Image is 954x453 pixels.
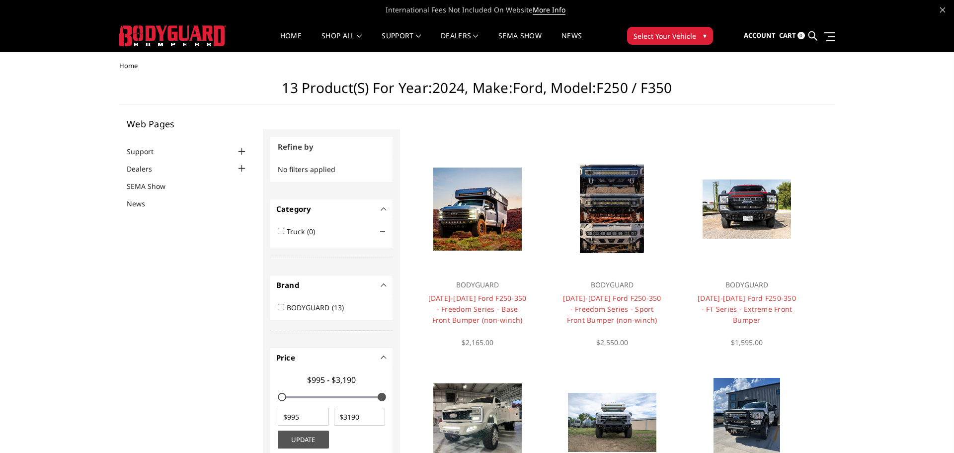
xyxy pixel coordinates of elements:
h4: Price [276,352,387,363]
label: Truck [287,227,321,236]
a: Support [127,146,166,157]
p: BODYGUARD [562,279,662,291]
a: Account [744,22,776,49]
img: Multiple lighting options [580,165,644,253]
a: Home [280,32,302,52]
span: (0) [307,227,315,236]
a: Support [382,32,421,52]
p: BODYGUARD [697,279,796,291]
span: Home [119,61,138,70]
a: [DATE]-[DATE] Ford F250-350 - Freedom Series - Base Front Bumper (non-winch) [428,293,527,325]
a: [DATE]-[DATE] Ford F250-350 - Freedom Series - Sport Front Bumper (non-winch) [563,293,661,325]
h4: Category [276,203,387,215]
button: - [382,355,387,360]
p: BODYGUARD [427,279,527,291]
span: No filters applied [278,165,335,174]
a: Multiple lighting options [552,149,672,269]
span: Cart [779,31,796,40]
span: ▾ [703,30,707,41]
button: Update [278,431,329,449]
button: - [382,206,387,211]
a: More Info [533,5,565,15]
span: 0 [797,32,805,39]
a: [DATE]-[DATE] Ford F250-350 - FT Series - Extreme Front Bumper [698,293,796,325]
a: shop all [321,32,362,52]
a: Dealers [441,32,478,52]
span: (0) [312,240,319,250]
a: Cart 0 [779,22,805,49]
h1: 13 Product(s) for Year:2024, Make:Ford, Model:F250 / F350 [119,80,835,104]
label: BODYGUARD [287,303,350,312]
h5: Web Pages [127,119,248,128]
img: BODYGUARD BUMPERS [119,25,226,46]
h4: Brand [276,279,387,291]
span: $1,595.00 [731,338,763,347]
span: (13) [332,303,344,312]
span: $2,165.00 [462,338,493,347]
span: Click to show/hide children [380,229,385,234]
span: Account [744,31,776,40]
button: Select Your Vehicle [627,27,713,45]
a: News [561,32,582,52]
a: SEMA Show [498,32,542,52]
span: $2,550.00 [596,338,628,347]
a: SEMA Show [127,181,178,191]
input: $995 [278,408,329,426]
h3: Refine by [270,137,393,157]
input: $3190 [334,408,385,426]
label: Ford [294,240,325,250]
span: Select Your Vehicle [634,31,696,41]
a: News [127,198,158,209]
a: Dealers [127,164,164,174]
button: - [382,282,387,287]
